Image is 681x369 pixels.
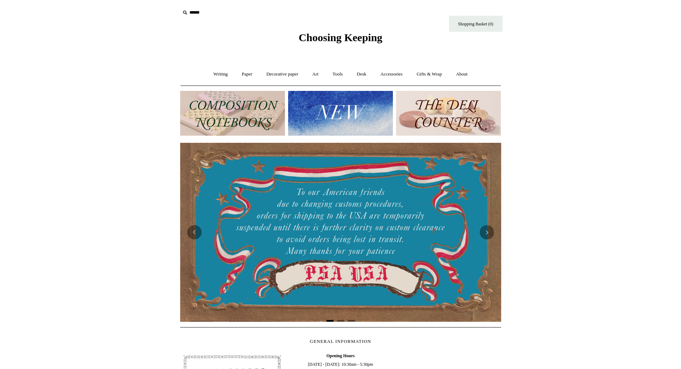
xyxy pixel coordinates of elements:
a: About [449,65,474,84]
a: Tools [326,65,349,84]
b: Opening Hours [326,353,355,358]
img: New.jpg__PID:f73bdf93-380a-4a35-bcfe-7823039498e1 [288,91,393,136]
button: Page 3 [348,320,355,322]
button: Page 2 [337,320,344,322]
span: Choosing Keeping [298,31,382,43]
span: GENERAL INFORMATION [310,339,371,344]
a: Decorative paper [260,65,305,84]
img: The Deli Counter [396,91,501,136]
a: Art [306,65,325,84]
button: Previous [187,225,202,239]
a: Paper [235,65,259,84]
a: Gifts & Wrap [410,65,448,84]
button: Next [480,225,494,239]
a: Accessories [374,65,409,84]
img: 202302 Composition ledgers.jpg__PID:69722ee6-fa44-49dd-a067-31375e5d54ec [180,91,285,136]
img: USA PSA .jpg__PID:33428022-6587-48b7-8b57-d7eefc91f15a [180,143,501,322]
a: Desk [350,65,373,84]
a: Shopping Basket (0) [449,16,503,32]
button: Page 1 [326,320,334,322]
a: Writing [207,65,234,84]
a: Choosing Keeping [298,37,382,42]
